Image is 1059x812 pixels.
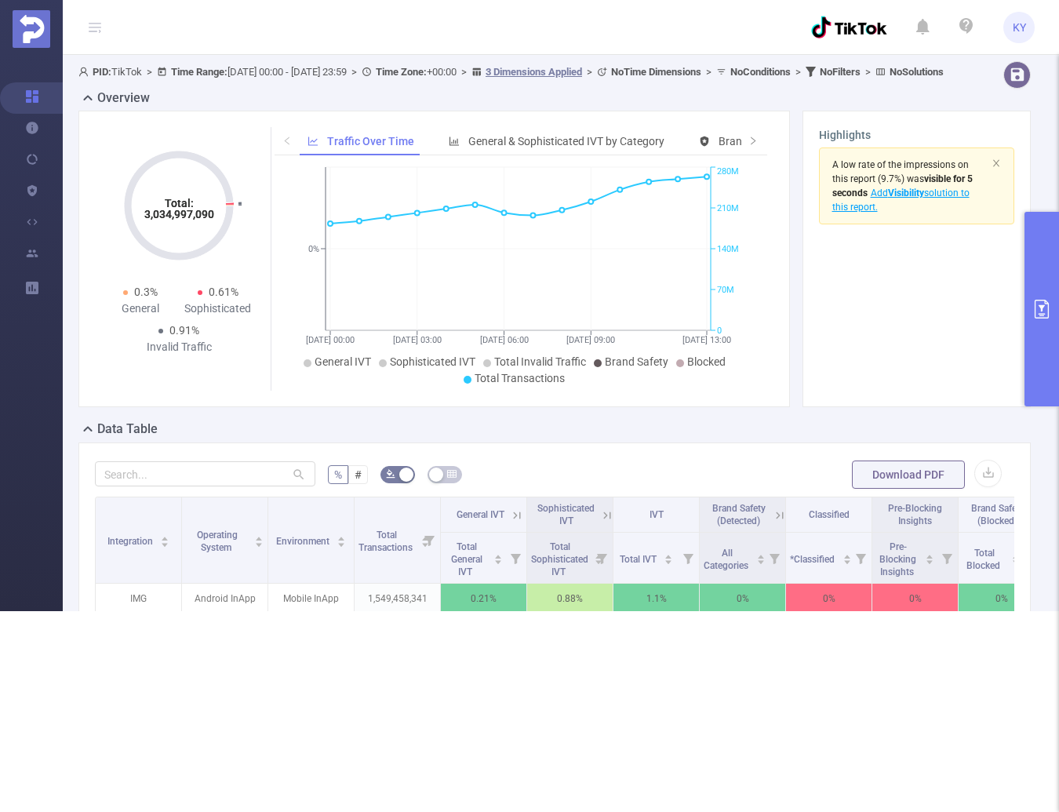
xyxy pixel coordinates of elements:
[717,244,739,254] tspan: 140M
[254,534,264,544] div: Sort
[842,552,851,557] i: icon: caret-up
[756,552,765,557] i: icon: caret-up
[418,497,440,583] i: Filter menu
[480,335,529,345] tspan: [DATE] 06:00
[687,355,726,368] span: Blocked
[992,158,1001,168] i: icon: close
[144,208,214,220] tspan: 3,034,997,090
[664,558,673,563] i: icon: caret-down
[832,188,970,213] span: Add solution to this report.
[842,558,851,563] i: icon: caret-down
[161,541,169,545] i: icon: caret-down
[611,66,701,78] b: No Time Dimensions
[582,66,597,78] span: >
[140,339,218,355] div: Invalid Traffic
[347,66,362,78] span: >
[966,548,1003,571] span: Total Blocked
[97,89,150,107] h2: Overview
[620,554,659,565] span: Total IVT
[888,503,942,526] span: Pre-Blocking Insights
[872,584,958,614] p: 0%
[96,584,181,614] p: IMG
[93,66,111,78] b: PID:
[161,534,169,539] i: icon: caret-up
[393,335,442,345] tspan: [DATE] 03:00
[308,136,318,147] i: icon: line-chart
[605,355,668,368] span: Brand Safety
[531,541,588,577] span: Total Sophisticated IVT
[134,286,158,298] span: 0.3%
[306,335,355,345] tspan: [DATE] 00:00
[682,335,731,345] tspan: [DATE] 13:00
[763,533,785,583] i: Filter menu
[959,584,1044,614] p: 0%
[493,552,503,562] div: Sort
[719,135,835,147] span: Brand Safety (Detected)
[992,155,1001,172] button: icon: close
[334,468,342,481] span: %
[308,244,319,254] tspan: 0%
[504,533,526,583] i: Filter menu
[664,552,673,562] div: Sort
[447,469,457,479] i: icon: table
[101,300,179,317] div: General
[107,536,155,547] span: Integration
[791,66,806,78] span: >
[809,509,850,520] span: Classified
[494,558,503,563] i: icon: caret-down
[355,584,440,614] p: 1,549,458,341
[255,541,264,545] i: icon: caret-down
[664,552,673,557] i: icon: caret-up
[358,530,415,553] span: Total Transactions
[861,66,875,78] span: >
[268,584,354,614] p: Mobile InApp
[712,503,766,526] span: Brand Safety (Detected)
[717,285,734,295] tspan: 70M
[879,541,916,577] span: Pre-Blocking Insights
[730,66,791,78] b: No Conditions
[832,159,973,213] span: (9.7%)
[1012,558,1021,563] i: icon: caret-down
[142,66,157,78] span: >
[717,326,722,336] tspan: 0
[790,554,837,565] span: *Classified
[936,533,958,583] i: Filter menu
[1011,552,1021,562] div: Sort
[717,203,739,213] tspan: 210M
[890,66,944,78] b: No Solutions
[786,584,872,614] p: 0%
[888,188,924,198] b: Visibility
[701,66,716,78] span: >
[475,372,565,384] span: Total Transactions
[355,468,362,481] span: #
[78,66,944,78] span: TikTok [DATE] 00:00 - [DATE] 23:59 +00:00
[756,558,765,563] i: icon: caret-down
[852,461,965,489] button: Download PDF
[486,66,582,78] u: 3 Dimensions Applied
[1013,12,1026,43] span: KY
[566,335,615,345] tspan: [DATE] 09:00
[704,548,751,571] span: All Categories
[337,541,346,545] i: icon: caret-down
[1012,552,1021,557] i: icon: caret-up
[182,584,267,614] p: Android InApp
[820,66,861,78] b: No Filters
[390,355,475,368] span: Sophisticated IVT
[926,552,934,557] i: icon: caret-up
[376,66,427,78] b: Time Zone:
[160,534,169,544] div: Sort
[537,503,595,526] span: Sophisticated IVT
[451,541,482,577] span: Total General IVT
[494,552,503,557] i: icon: caret-up
[527,584,613,614] p: 0.88%
[386,469,395,479] i: icon: bg-colors
[209,286,238,298] span: 0.61%
[179,300,257,317] div: Sophisticated
[13,10,50,48] img: Protected Media
[926,558,934,563] i: icon: caret-down
[457,66,471,78] span: >
[169,324,199,337] span: 0.91%
[819,127,1015,144] h3: Highlights
[441,584,526,614] p: 0.21%
[591,533,613,583] i: Filter menu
